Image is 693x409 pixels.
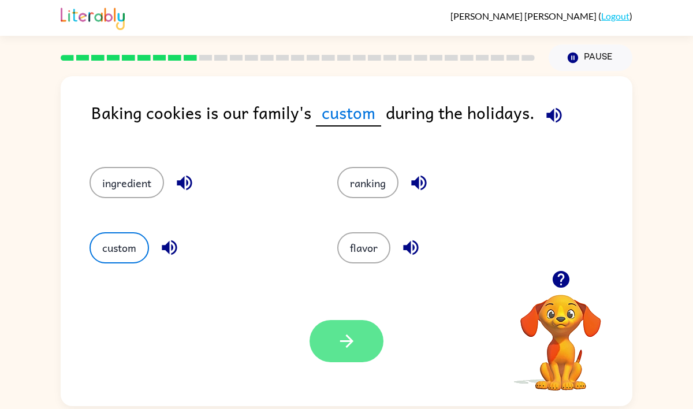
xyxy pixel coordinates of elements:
[450,10,598,21] span: [PERSON_NAME] [PERSON_NAME]
[91,99,632,144] div: Baking cookies is our family's during the holidays.
[503,277,619,392] video: Your browser must support playing .mp4 files to use Literably. Please try using another browser.
[450,10,632,21] div: ( )
[90,167,164,198] button: ingredient
[337,232,390,263] button: flavor
[549,44,632,71] button: Pause
[337,167,398,198] button: ranking
[316,99,381,127] span: custom
[61,5,125,30] img: Literably
[601,10,629,21] a: Logout
[90,232,149,263] button: custom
